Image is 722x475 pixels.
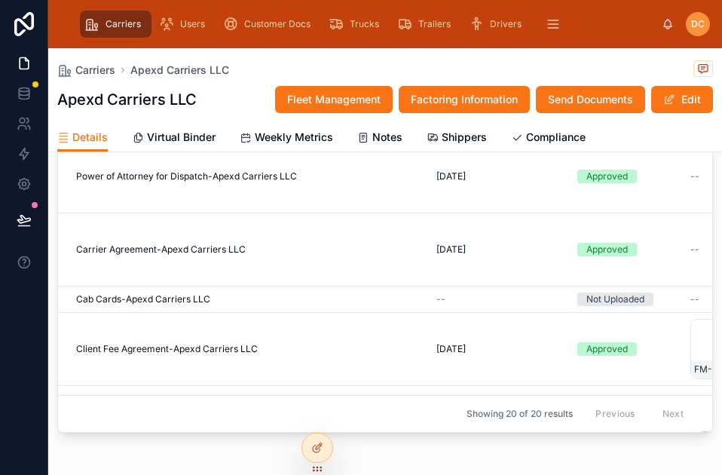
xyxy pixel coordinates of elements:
[76,293,210,305] span: Cab Cards-Apexd Carriers LLC
[72,8,662,41] div: scrollable content
[287,92,381,107] span: Fleet Management
[577,243,672,256] a: Approved
[577,293,672,306] a: Not Uploaded
[324,11,390,38] a: Trucks
[147,130,216,145] span: Virtual Binder
[244,18,311,30] span: Customer Docs
[436,343,466,355] span: [DATE]
[536,86,645,113] button: Send Documents
[436,293,559,305] a: --
[75,63,115,78] span: Carriers
[586,293,644,306] div: Not Uploaded
[76,343,418,355] a: Client Fee Agreement-Apexd Carriers LLC
[436,170,559,182] a: [DATE]
[586,170,628,183] div: Approved
[586,342,628,356] div: Approved
[427,124,487,154] a: Shippers
[76,244,418,256] a: Carrier Agreement-Apexd Carriers LLC
[436,244,559,256] a: [DATE]
[57,124,108,152] a: Details
[76,170,418,182] a: Power of Attorney for Dispatch-Apexd Carriers LLC
[357,124,402,154] a: Notes
[275,86,393,113] button: Fleet Management
[548,92,633,107] span: Send Documents
[80,11,151,38] a: Carriers
[130,63,229,78] a: Apexd Carriers LLC
[180,18,205,30] span: Users
[240,124,333,154] a: Weekly Metrics
[418,18,451,30] span: Trailers
[436,343,559,355] a: [DATE]
[132,124,216,154] a: Virtual Binder
[690,244,699,256] span: --
[411,92,518,107] span: Factoring Information
[436,293,445,305] span: --
[76,293,418,305] a: Cab Cards-Apexd Carriers LLC
[399,86,530,113] button: Factoring Information
[436,244,466,256] span: [DATE]
[76,343,258,355] span: Client Fee Agreement-Apexd Carriers LLC
[57,63,115,78] a: Carriers
[490,18,522,30] span: Drivers
[511,124,586,154] a: Compliance
[526,130,586,145] span: Compliance
[372,130,402,145] span: Notes
[442,130,487,145] span: Shippers
[690,170,699,182] span: --
[651,86,713,113] button: Edit
[586,243,628,256] div: Approved
[57,89,197,110] h1: Apexd Carriers LLC
[464,11,532,38] a: Drivers
[436,170,466,182] span: [DATE]
[393,11,461,38] a: Trailers
[106,18,141,30] span: Carriers
[72,130,108,145] span: Details
[76,244,246,256] span: Carrier Agreement-Apexd Carriers LLC
[76,170,297,182] span: Power of Attorney for Dispatch-Apexd Carriers LLC
[690,293,699,305] span: --
[577,170,672,183] a: Approved
[350,18,379,30] span: Trucks
[255,130,333,145] span: Weekly Metrics
[154,11,216,38] a: Users
[691,18,705,30] span: DC
[467,408,573,420] span: Showing 20 of 20 results
[577,342,672,356] a: Approved
[219,11,321,38] a: Customer Docs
